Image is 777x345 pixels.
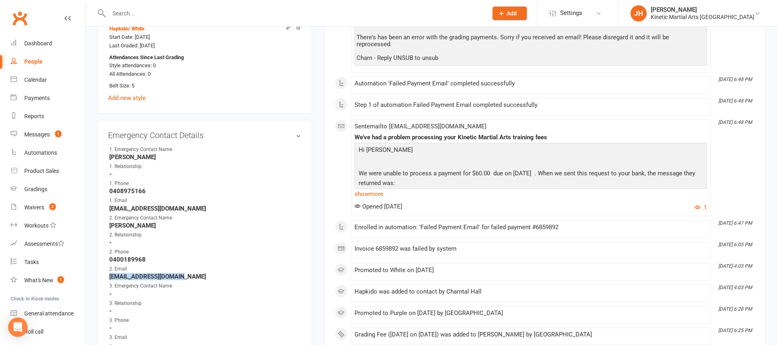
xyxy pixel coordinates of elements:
div: Keywords by Traffic [89,48,136,53]
div: Domain Overview [31,48,72,53]
a: Calendar [11,71,85,89]
a: Roll call [11,323,85,341]
span: Sent email to [EMAIL_ADDRESS][DOMAIN_NAME] [355,123,486,130]
i: [DATE] 6:48 PM [718,119,752,125]
img: tab_keywords_by_traffic_grey.svg [81,47,87,53]
a: Assessments [11,235,85,253]
div: Tasks [24,259,39,265]
strong: [PERSON_NAME] [109,153,301,161]
div: 3. Phone [109,317,176,324]
div: Assessments [24,241,64,247]
a: Payments [11,89,85,107]
div: Enrolled in automation: 'Failed Payment Email' for failed payment #6859892 [355,224,707,231]
div: People [24,58,42,65]
div: 3. Emergency Contact Name [109,282,176,290]
strong: - [109,290,301,298]
div: Promoted to White on [DATE] [355,267,707,274]
i: [DATE] 6:47 PM [718,220,752,226]
div: Kinetic Martial Arts [GEOGRAPHIC_DATA] [651,13,754,21]
a: Workouts [11,217,85,235]
p: Hi [PERSON_NAME] [357,145,705,157]
span: Belt Size: 5 [109,83,134,89]
div: Domain: [DOMAIN_NAME] [21,21,89,28]
div: Automation 'Failed Payment Email' completed successfully [355,80,707,87]
strong: [EMAIL_ADDRESS][DOMAIN_NAME] [109,205,301,212]
div: Dashboard [24,40,52,47]
div: 2. Emergency Contact Name [109,214,176,222]
span: / White [128,26,144,32]
div: Workouts [24,222,49,229]
a: Waivers 2 [11,198,85,217]
strong: - [109,324,301,332]
a: Add new style [108,94,146,102]
div: Grading Fee ([DATE] on [DATE]) was added to [PERSON_NAME] by [GEOGRAPHIC_DATA] [355,331,707,338]
div: Waivers [24,204,44,211]
a: General attendance kiosk mode [11,305,85,323]
i: [DATE] 4:03 PM [718,263,752,269]
p: We were unable to process a payment for $60.00 due on [DATE] . When we sent this request to your ... [357,168,705,190]
div: Hapkido was added to contact by Charntal Hall [355,288,707,295]
span: Last Graded: [DATE] [109,43,155,49]
div: Invoice 6859892 was failed by system [355,245,707,252]
i: [DATE] 4:03 PM [718,285,752,290]
input: Search... [106,8,482,19]
strong: - [109,307,301,315]
div: Automations [24,149,57,156]
img: website_grey.svg [13,21,19,28]
a: What's New1 [11,271,85,290]
div: 1. Phone [109,180,176,187]
div: Roll call [24,328,43,335]
span: Settings [560,4,582,22]
span: Opened [DATE] [355,203,402,210]
div: Hi [PERSON_NAME] There's has been an error with the grading payments. Sorry if you received an em... [357,20,705,62]
div: What's New [24,277,53,283]
span: 1 [57,276,64,283]
div: Promoted to Purple on [DATE] by [GEOGRAPHIC_DATA] [355,310,707,317]
div: 2. Relationship [109,231,176,239]
span: 1 [55,130,62,137]
div: v 4.0.25 [23,13,40,19]
div: 1. Emergency Contact Name [109,146,176,153]
a: Automations [11,144,85,162]
span: Add [507,10,517,17]
div: Open Intercom Messenger [8,317,28,337]
strong: Attendances Since Last Grading [109,53,184,62]
div: We've had a problem processing your Kinetic Martial Arts training fees [355,134,707,141]
span: Start Date: [DATE] [109,34,150,40]
strong: [PERSON_NAME] [109,222,301,229]
img: logo_orange.svg [13,13,19,19]
div: 1. Email [109,197,176,204]
span: All Attendances: 0 [109,71,151,77]
i: [DATE] 6:28 PM [718,306,752,312]
i: [DATE] 6:05 PM [718,242,752,247]
a: Hapkido [109,26,144,32]
div: 3. Email [109,334,176,341]
div: Calendar [24,77,47,83]
a: Reports [11,107,85,126]
strong: - [109,239,301,246]
div: General attendance [24,310,74,317]
div: 3. Relationship [109,300,176,307]
div: JH [631,5,647,21]
div: Messages [24,131,50,138]
span: Style attendances: 0 [109,62,156,68]
button: Add [493,6,527,20]
div: Step 1 of automation Failed Payment Email completed successfully [355,102,707,109]
img: tab_domain_overview_orange.svg [22,47,28,53]
div: 1. Relationship [109,163,176,170]
a: People [11,53,85,71]
div: Gradings [24,186,47,192]
div: 2. Phone [109,248,176,256]
i: [DATE] 6:48 PM [718,77,752,82]
a: Gradings [11,180,85,198]
a: Tasks [11,253,85,271]
i: [DATE] 6:48 PM [718,98,752,104]
a: show more [355,188,707,200]
i: [DATE] 6:25 PM [718,328,752,333]
a: Clubworx [10,8,30,28]
strong: [EMAIL_ADDRESS][DOMAIN_NAME] [109,273,301,280]
a: Messages 1 [11,126,85,144]
div: Reports [24,113,44,119]
strong: - [109,170,301,178]
div: 2. Email [109,265,176,273]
